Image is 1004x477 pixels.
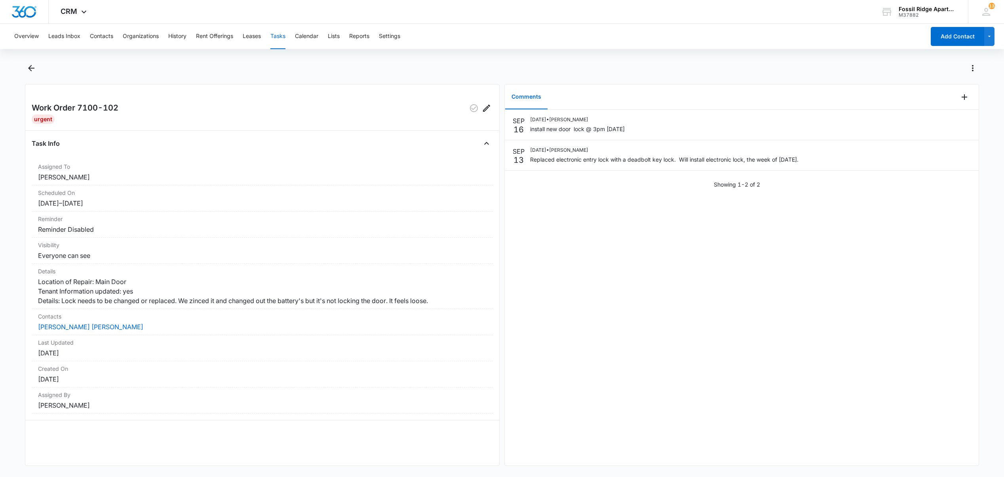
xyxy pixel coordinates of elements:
div: Scheduled On[DATE]–[DATE] [32,185,493,212]
div: ReminderReminder Disabled [32,212,493,238]
h2: Work Order 7100-102 [32,102,118,114]
div: Last Updated[DATE] [32,335,493,361]
dd: [PERSON_NAME] [38,401,487,410]
dt: Contacts [38,312,487,321]
dt: Visibility [38,241,487,249]
p: [DATE] • [PERSON_NAME] [530,116,625,123]
dd: Location of Repair: Main Door Tenant Information updated: yes Details: Lock needs to be changed o... [38,277,487,305]
p: 16 [513,126,524,134]
button: Back [25,62,38,74]
div: Created On[DATE] [32,361,493,387]
dd: Everyone can see [38,251,487,260]
div: VisibilityEveryone can see [32,238,493,264]
p: 13 [513,156,524,164]
button: Rent Offerings [196,24,233,49]
dt: Reminder [38,215,487,223]
dd: [DATE] – [DATE] [38,198,487,208]
p: SEP [513,116,525,126]
div: account id [899,12,956,18]
button: Leads Inbox [48,24,80,49]
button: Settings [379,24,400,49]
button: Add Comment [958,91,971,103]
p: SEP [513,147,525,156]
button: Leases [243,24,261,49]
dt: Details [38,267,487,275]
dd: [DATE] [38,374,487,384]
dd: [PERSON_NAME] [38,172,487,182]
p: [DATE] • [PERSON_NAME] [530,147,799,154]
dt: Assigned To [38,162,487,171]
button: Lists [328,24,340,49]
span: 13 [989,3,995,9]
div: notifications count [989,3,995,9]
button: Contacts [90,24,113,49]
button: Actions [966,62,979,74]
button: Reports [349,24,369,49]
button: Add Contact [931,27,984,46]
span: CRM [61,7,77,15]
dt: Created On [38,364,487,373]
div: account name [899,6,956,12]
div: Contacts[PERSON_NAME] [PERSON_NAME] [32,309,493,335]
div: Urgent [32,114,55,124]
h4: Task Info [32,139,60,148]
p: Replaced electronic entry lock with a deadbolt key lock. Will install electronic lock, the week o... [530,155,799,164]
button: History [168,24,186,49]
p: install new door lock @ 3pm [DATE] [530,125,625,133]
dt: Assigned By [38,391,487,399]
div: Assigned By[PERSON_NAME] [32,387,493,414]
div: Assigned To[PERSON_NAME] [32,159,493,185]
dd: [DATE] [38,348,487,358]
a: [PERSON_NAME] [PERSON_NAME] [38,323,143,331]
dd: Reminder Disabled [38,225,487,234]
dt: Scheduled On [38,189,487,197]
button: Calendar [295,24,318,49]
button: Comments [505,85,548,109]
button: Overview [14,24,39,49]
button: Edit [480,102,493,114]
dt: Last Updated [38,338,487,347]
button: Tasks [270,24,285,49]
button: Close [480,137,493,150]
p: Showing 1-2 of 2 [714,180,760,189]
button: Organizations [123,24,159,49]
div: DetailsLocation of Repair: Main Door Tenant Information updated: yes Details: Lock needs to be ch... [32,264,493,309]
